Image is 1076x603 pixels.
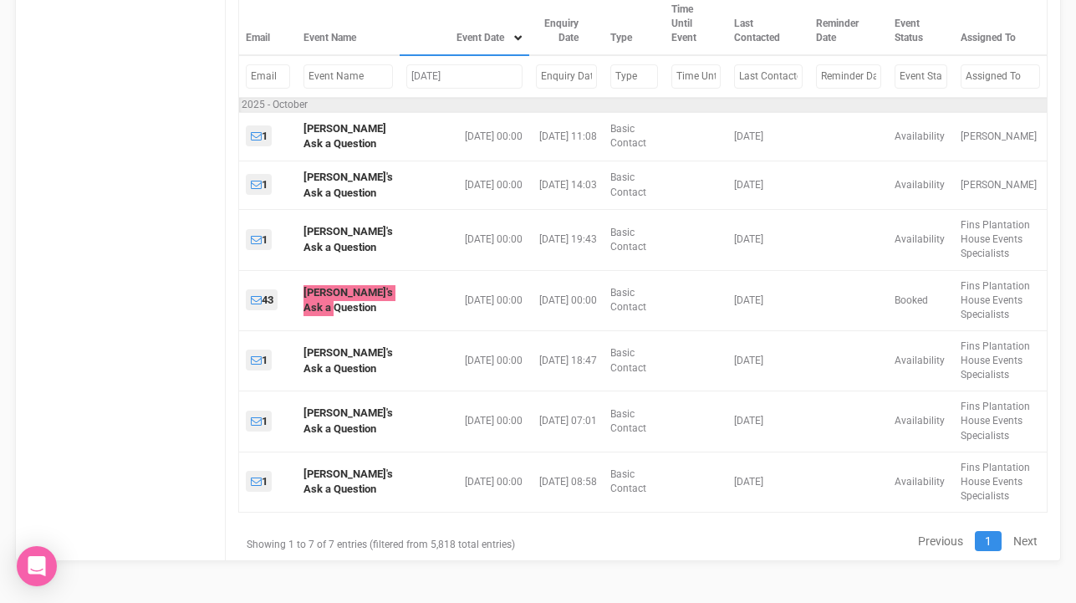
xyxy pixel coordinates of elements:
[529,210,604,270] td: [DATE] 19:43
[303,64,393,89] input: Filter by Event Name
[888,452,954,512] td: Availability
[246,174,272,195] a: 1
[246,229,272,250] a: 1
[303,171,393,199] a: [PERSON_NAME]'s Ask a Question
[888,161,954,209] td: Availability
[954,330,1048,391] td: Fins Plantation House Events Specialists
[303,122,386,151] a: [PERSON_NAME] Ask a Question
[400,161,529,209] td: [DATE] 00:00
[908,531,973,551] a: Previous
[246,411,272,432] a: 1
[604,391,665,452] td: Basic Contact
[246,289,278,310] a: 43
[536,64,597,89] input: Filter by Enquiry Date
[246,125,272,146] a: 1
[303,406,393,435] a: [PERSON_NAME]'s Ask a Question
[727,161,808,209] td: [DATE]
[400,452,529,512] td: [DATE] 00:00
[400,391,529,452] td: [DATE] 00:00
[529,452,604,512] td: [DATE] 08:58
[727,210,808,270] td: [DATE]
[727,452,808,512] td: [DATE]
[400,112,529,161] td: [DATE] 00:00
[303,346,393,375] a: [PERSON_NAME]'s Ask a Question
[529,112,604,161] td: [DATE] 11:08
[727,391,808,452] td: [DATE]
[954,112,1048,161] td: [PERSON_NAME]
[888,330,954,391] td: Availability
[604,210,665,270] td: Basic Contact
[954,210,1048,270] td: Fins Plantation House Events Specialists
[816,64,881,89] input: Filter by Reminder Date
[727,112,808,161] td: [DATE]
[727,330,808,391] td: [DATE]
[671,64,722,89] input: Filter by Time Until Event
[888,112,954,161] td: Availability
[604,330,665,391] td: Basic Contact
[246,471,272,492] a: 1
[400,210,529,270] td: [DATE] 00:00
[610,64,658,89] input: Filter by Type
[604,161,665,209] td: Basic Contact
[954,452,1048,512] td: Fins Plantation House Events Specialists
[246,350,272,370] a: 1
[1003,531,1048,551] a: Next
[529,391,604,452] td: [DATE] 07:01
[406,64,523,89] input: Filter by Event Date
[604,270,665,330] td: Basic Contact
[888,391,954,452] td: Availability
[303,225,393,253] a: [PERSON_NAME]'s Ask a Question
[961,64,1040,89] input: Filter by Assigned To
[400,330,529,391] td: [DATE] 00:00
[529,330,604,391] td: [DATE] 18:47
[604,112,665,161] td: Basic Contact
[888,270,954,330] td: Booked
[529,161,604,209] td: [DATE] 14:03
[954,161,1048,209] td: [PERSON_NAME]
[888,210,954,270] td: Availability
[727,270,808,330] td: [DATE]
[975,531,1002,551] a: 1
[604,452,665,512] td: Basic Contact
[303,286,393,314] a: [PERSON_NAME]'s Ask a Question
[529,270,604,330] td: [DATE] 00:00
[239,97,1048,112] td: 2025 - October
[954,391,1048,452] td: Fins Plantation House Events Specialists
[400,270,529,330] td: [DATE] 00:00
[954,270,1048,330] td: Fins Plantation House Events Specialists
[17,546,57,586] div: Open Intercom Messenger
[238,529,492,560] div: Showing 1 to 7 of 7 entries (filtered from 5,818 total entries)
[895,64,947,89] input: Filter by Event Status
[734,64,802,89] input: Filter by Last Contacted
[246,64,290,89] input: Filter by Email
[303,468,393,496] a: [PERSON_NAME]'s Ask a Question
